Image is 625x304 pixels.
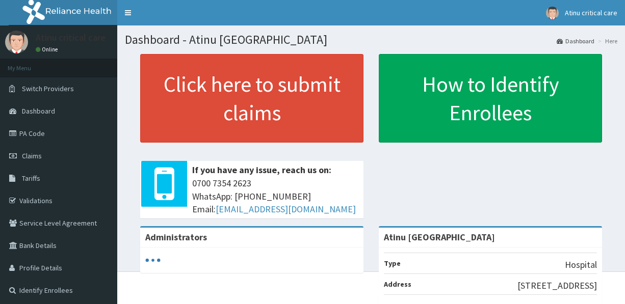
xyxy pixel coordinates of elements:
b: If you have any issue, reach us on: [192,164,331,176]
a: Click here to submit claims [140,54,363,143]
span: 0700 7354 2623 WhatsApp: [PHONE_NUMBER] Email: [192,177,358,216]
p: Hospital [565,258,597,271]
a: [EMAIL_ADDRESS][DOMAIN_NAME] [216,203,356,215]
span: Dashboard [22,106,55,116]
b: Administrators [145,231,207,243]
svg: audio-loading [145,253,161,268]
span: Tariffs [22,174,40,183]
h1: Dashboard - Atinu [GEOGRAPHIC_DATA] [125,33,617,46]
span: Switch Providers [22,84,74,93]
p: [STREET_ADDRESS] [517,279,597,292]
p: Atinu critical care [36,33,106,42]
b: Type [384,259,401,268]
img: User Image [546,7,559,19]
img: User Image [5,31,28,53]
span: Atinu critical care [565,8,617,17]
a: How to Identify Enrollees [379,54,602,143]
b: Address [384,280,411,289]
span: Claims [22,151,42,160]
li: Here [595,37,617,45]
a: Dashboard [557,37,594,45]
a: Online [36,46,60,53]
strong: Atinu [GEOGRAPHIC_DATA] [384,231,495,243]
